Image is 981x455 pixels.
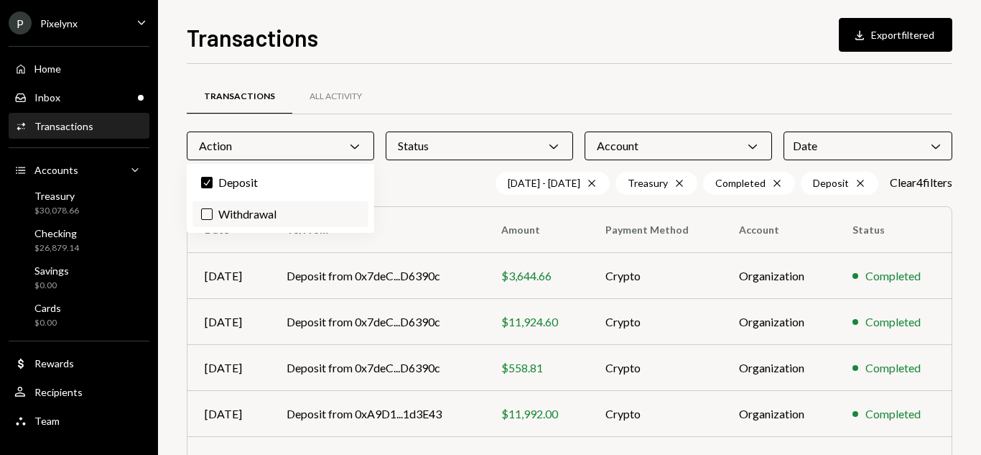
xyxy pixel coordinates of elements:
[269,391,485,437] td: Deposit from 0xA9D1...1d3E43
[890,175,952,190] button: Clear4filters
[722,345,835,391] td: Organization
[588,391,722,437] td: Crypto
[9,113,149,139] a: Transactions
[801,172,878,195] div: Deposit
[205,359,252,377] div: [DATE]
[501,359,570,377] div: $558.81
[588,345,722,391] td: Crypto
[9,12,32,35] div: P
[501,313,570,331] div: $11,924.60
[187,78,292,115] a: Transactions
[34,120,93,132] div: Transactions
[615,172,697,195] div: Treasury
[9,260,149,295] a: Savings$0.00
[205,313,252,331] div: [DATE]
[588,253,722,299] td: Crypto
[201,208,213,220] button: Withdrawal
[34,205,79,217] div: $30,078.66
[386,132,573,160] div: Status
[34,280,69,292] div: $0.00
[34,415,60,427] div: Team
[205,267,252,285] div: [DATE]
[585,132,772,160] div: Account
[205,405,252,423] div: [DATE]
[34,302,61,314] div: Cards
[292,78,379,115] a: All Activity
[269,253,485,299] td: Deposit from 0x7deC...D6390c
[496,172,610,195] div: [DATE] - [DATE]
[703,172,795,195] div: Completed
[201,177,213,188] button: Deposit
[269,345,485,391] td: Deposit from 0x7deC...D6390c
[9,55,149,81] a: Home
[865,359,921,377] div: Completed
[9,379,149,405] a: Recipients
[269,207,485,253] th: To/From
[34,357,74,369] div: Rewards
[9,84,149,110] a: Inbox
[34,164,78,176] div: Accounts
[865,405,921,423] div: Completed
[722,207,835,253] th: Account
[722,253,835,299] td: Organization
[865,313,921,331] div: Completed
[34,242,79,254] div: $26,879.14
[34,190,79,202] div: Treasury
[9,223,149,257] a: Checking$26,879.14
[9,350,149,376] a: Rewards
[34,265,69,277] div: Savings
[501,405,570,423] div: $11,992.00
[9,157,149,183] a: Accounts
[310,91,362,103] div: All Activity
[9,408,149,433] a: Team
[34,63,61,75] div: Home
[484,207,587,253] th: Amount
[204,91,275,103] div: Transactions
[588,207,722,253] th: Payment Method
[40,17,78,29] div: Pixelynx
[835,207,952,253] th: Status
[865,267,921,285] div: Completed
[784,132,952,160] div: Date
[187,132,374,160] div: Action
[9,185,149,220] a: Treasury$30,078.66
[9,298,149,332] a: Cards$0.00
[269,299,485,345] td: Deposit from 0x7deC...D6390c
[722,299,835,345] td: Organization
[192,170,368,196] label: Deposit
[588,299,722,345] td: Crypto
[34,317,61,329] div: $0.00
[839,18,952,52] button: Exportfiltered
[34,386,83,398] div: Recipients
[722,391,835,437] td: Organization
[34,227,79,239] div: Checking
[501,267,570,285] div: $3,644.66
[187,23,318,52] h1: Transactions
[34,91,60,104] div: Inbox
[192,201,368,227] label: Withdrawal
